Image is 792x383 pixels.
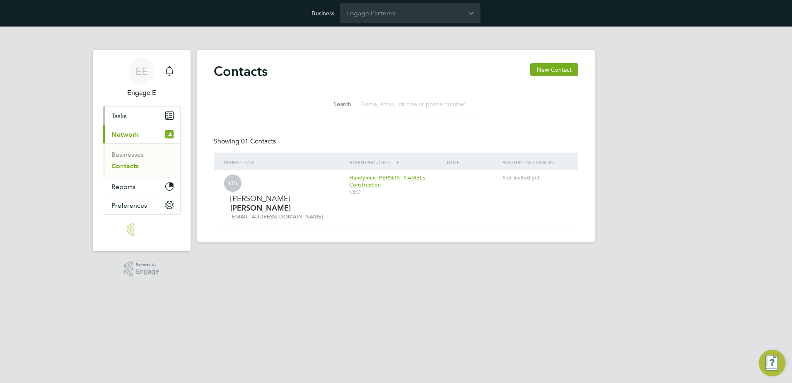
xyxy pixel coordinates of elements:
[103,125,180,143] button: Network
[759,350,785,376] button: Engage Resource Center
[222,153,347,172] div: / Email
[127,223,157,236] img: engage-logo-retina.png
[111,201,147,209] span: Preferences
[103,88,181,98] span: Engage E
[447,160,460,165] strong: ROLE
[214,137,278,146] div: Showing
[103,143,180,177] div: Network
[136,261,159,268] span: Powered by
[103,223,181,236] a: Go to home page
[103,177,180,196] button: Reports
[502,160,520,165] strong: Status
[103,58,181,98] a: EEEngage E
[311,10,334,17] label: Business
[347,153,444,172] div: / Job Title
[111,162,139,170] a: Contacts
[349,188,361,195] span: CEO
[111,131,139,138] span: Network
[530,63,578,76] button: New Contact
[314,100,351,108] label: Search
[224,175,241,192] span: DS
[502,174,540,181] span: Not invited yet
[111,112,127,120] span: Tasks
[135,66,148,77] span: EE
[500,153,570,172] div: / Last Sign In
[103,196,180,214] button: Preferences
[111,183,135,191] span: Reports
[230,213,323,220] span: [EMAIL_ADDRESS][DOMAIN_NAME]
[349,174,425,188] span: Handyman [PERSON_NAME]'s Construction
[103,107,180,125] a: Tasks
[136,268,159,275] span: Engage
[111,150,144,158] a: Businesses
[224,160,239,165] strong: Name
[124,261,159,277] a: Powered byEngage
[349,160,373,165] strong: Business
[241,137,276,145] span: 01 Contacts
[230,204,291,213] strong: [PERSON_NAME]
[214,63,268,80] h2: Contacts
[357,96,478,112] input: Name, email, job title or phone number
[93,50,191,251] nav: Main navigation
[230,194,345,213] div: [PERSON_NAME]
